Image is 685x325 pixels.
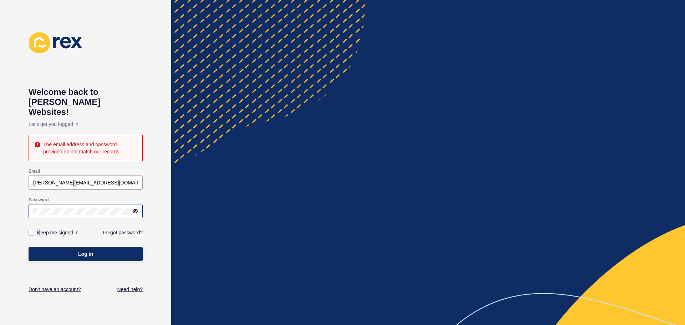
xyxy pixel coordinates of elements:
input: e.g. name@company.com [33,179,138,186]
label: Email [29,168,40,174]
a: Need help? [117,286,143,293]
div: The email address and password provided do not match our records. [43,141,137,155]
label: Password [29,197,49,203]
button: Log in [29,247,143,261]
label: Keep me signed in [37,229,78,236]
a: Forgot password? [103,229,143,236]
p: Let's get you logged in. [29,117,143,131]
a: Don't have an account? [29,286,81,293]
span: Log in [78,250,93,258]
h1: Welcome back to [PERSON_NAME] Websites! [29,87,143,117]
